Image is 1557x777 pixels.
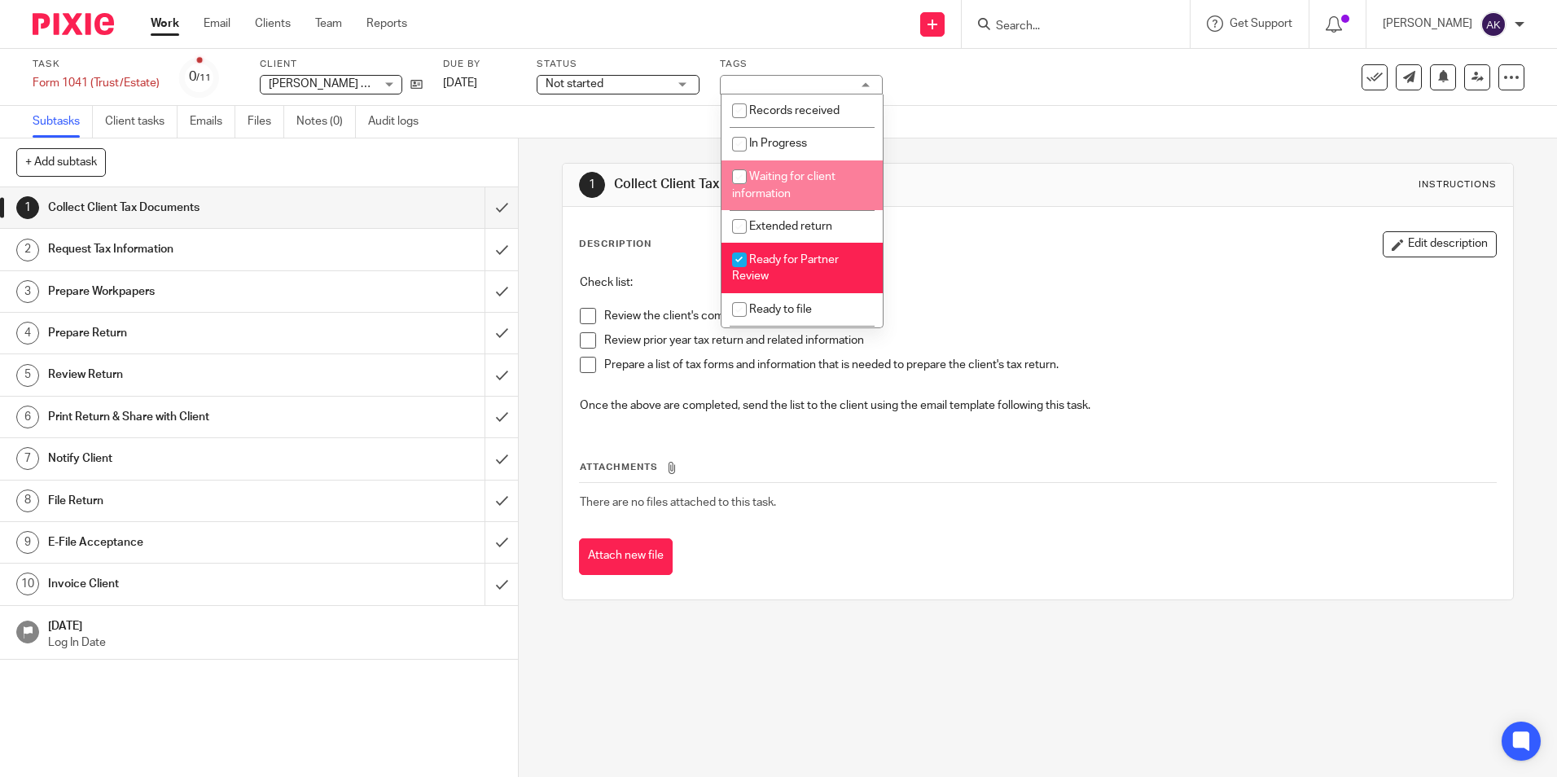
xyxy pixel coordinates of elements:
span: There are no files attached to this task. [580,497,776,508]
a: Notes (0) [296,106,356,138]
div: 3 [16,280,39,303]
a: Work [151,15,179,32]
label: Due by [443,58,516,71]
span: In Progress [749,138,807,149]
span: Ready to file [749,304,812,315]
p: [PERSON_NAME] [1383,15,1472,32]
a: Reports [366,15,407,32]
p: Review the client's completed tax organizer [604,308,1495,324]
span: [DATE] [443,77,477,89]
span: [PERSON_NAME] Family Irrevocable Trust [269,78,480,90]
div: 4 [16,322,39,345]
span: Extended return [749,221,832,232]
a: Email [204,15,230,32]
h1: [DATE] [48,614,502,634]
p: Log In Date [48,634,502,651]
h1: Collect Client Tax Documents [614,176,1072,193]
span: Get Support [1230,18,1292,29]
div: 1 [579,172,605,198]
div: 0 [189,68,211,86]
label: Status [537,58,700,71]
h1: Review Return [48,362,328,387]
label: Tags [720,58,883,71]
h1: Invoice Client [48,572,328,596]
p: Description [579,238,651,251]
span: Waiting for client information [732,171,836,200]
div: 5 [16,364,39,387]
h1: Prepare Workpapers [48,279,328,304]
span: Attachments [580,463,658,472]
div: 10 [16,573,39,595]
h1: File Return [48,489,328,513]
button: Attach new file [579,538,673,575]
label: Task [33,58,160,71]
h1: Collect Client Tax Documents [48,195,328,220]
a: Team [315,15,342,32]
h1: Request Tax Information [48,237,328,261]
a: Audit logs [368,106,431,138]
a: Emails [190,106,235,138]
p: Check list: [580,274,1495,291]
small: /11 [196,73,211,82]
div: Form 1041 (Trust/Estate) [33,75,160,91]
div: 2 [16,239,39,261]
h1: Prepare Return [48,321,328,345]
span: Records received [749,105,840,116]
div: 9 [16,531,39,554]
p: Review prior year tax return and related information [604,332,1495,349]
h1: Print Return & Share with Client [48,405,328,429]
span: Ready for Partner Review [732,254,839,283]
div: 8 [16,489,39,512]
div: 6 [16,406,39,428]
div: 1 [16,196,39,219]
input: Search [994,20,1141,34]
a: Files [248,106,284,138]
h1: Notify Client [48,446,328,471]
p: Once the above are completed, send the list to the client using the email template following this... [580,397,1495,414]
h1: E-File Acceptance [48,530,328,555]
img: svg%3E [1480,11,1507,37]
p: Prepare a list of tax forms and information that is needed to prepare the client's tax return. [604,357,1495,373]
button: Edit description [1383,231,1497,257]
div: Instructions [1419,178,1497,191]
button: + Add subtask [16,148,106,176]
label: Client [260,58,423,71]
img: Pixie [33,13,114,35]
a: Clients [255,15,291,32]
span: Not started [546,78,603,90]
a: Subtasks [33,106,93,138]
div: 7 [16,447,39,470]
a: Client tasks [105,106,178,138]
